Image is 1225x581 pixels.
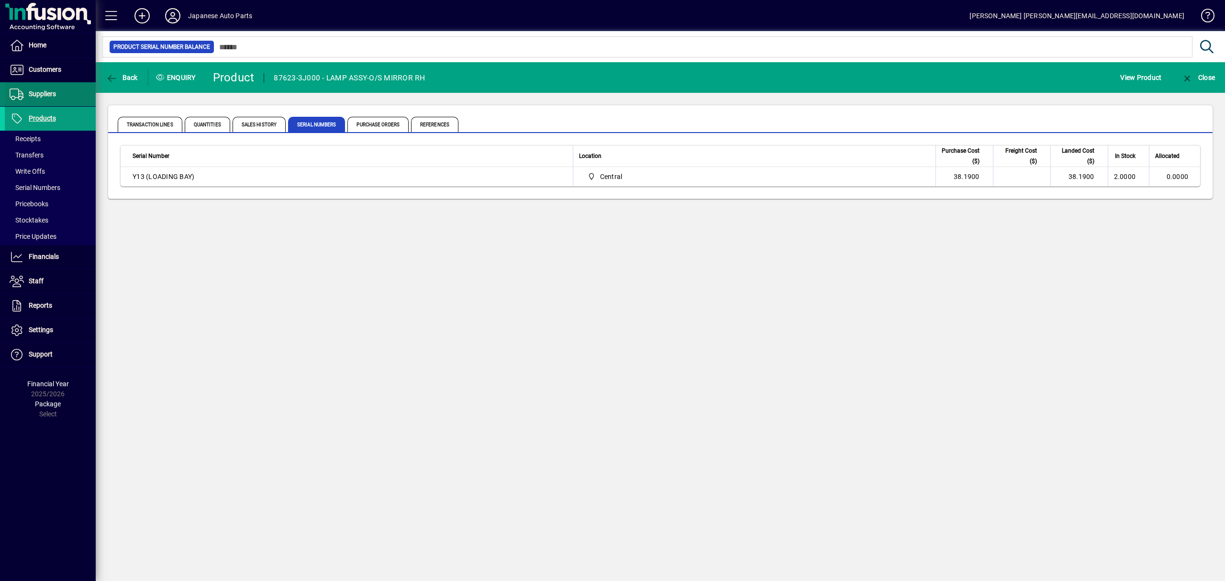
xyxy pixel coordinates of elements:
a: Stocktakes [5,212,96,228]
a: Home [5,34,96,57]
button: Profile [157,7,188,24]
span: Serial Numbers [10,184,60,191]
a: Settings [5,318,96,342]
span: Allocated [1155,151,1180,161]
span: Quantities [185,117,230,132]
span: Back [106,74,138,81]
app-page-header-button: Close enquiry [1171,69,1225,86]
button: Back [103,69,140,86]
span: Staff [29,277,44,285]
a: Staff [5,269,96,293]
span: Suppliers [29,90,56,98]
app-page-header-button: Back [96,69,148,86]
span: Central [584,171,924,182]
td: Y13 (LOADING BAY) [121,167,573,186]
div: Product [213,70,255,85]
div: [PERSON_NAME] [PERSON_NAME][EMAIL_ADDRESS][DOMAIN_NAME] [969,8,1184,23]
span: References [411,117,458,132]
a: Financials [5,245,96,269]
td: 0.0000 [1149,167,1200,186]
span: Receipts [10,135,41,143]
a: Support [5,343,96,367]
a: Price Updates [5,228,96,245]
span: Central [600,172,623,181]
span: Freight Cost ($) [999,145,1037,167]
span: Customers [29,66,61,73]
div: Serial Number [133,151,567,161]
span: Home [29,41,46,49]
span: Purchase Orders [347,117,409,132]
span: Landed Cost ($) [1057,145,1094,167]
div: Location [579,151,929,161]
div: 87623-3J000 - LAMP ASSY-O/S MIRROR RH [274,70,425,86]
span: Support [29,350,53,358]
span: Sales History [233,117,286,132]
span: Product Serial Number Balance [113,42,210,52]
a: Reports [5,294,96,318]
button: View Product [1118,69,1164,86]
span: Financial Year [27,380,69,388]
span: Price Updates [10,233,56,240]
a: Pricebooks [5,196,96,212]
a: Serial Numbers [5,179,96,196]
div: Purchase Cost ($) [942,145,988,167]
div: Enquiry [148,70,206,85]
td: 38.1900 [935,167,993,186]
a: Knowledge Base [1194,2,1213,33]
button: Add [127,7,157,24]
div: Landed Cost ($) [1057,145,1103,167]
span: Serial Number [133,151,169,161]
button: Close [1179,69,1217,86]
a: Write Offs [5,163,96,179]
span: Package [35,400,61,408]
td: 38.1900 [1050,167,1108,186]
a: Suppliers [5,82,96,106]
span: Financials [29,253,59,260]
span: Stocktakes [10,216,48,224]
div: Japanese Auto Parts [188,8,252,23]
span: View Product [1120,70,1161,85]
div: In Stock [1114,151,1145,161]
span: Reports [29,302,52,309]
span: In Stock [1115,151,1136,161]
span: Transfers [10,151,44,159]
a: Receipts [5,131,96,147]
div: Freight Cost ($) [999,145,1046,167]
span: Purchase Cost ($) [942,145,980,167]
span: Location [579,151,601,161]
div: Allocated [1155,151,1188,161]
span: Write Offs [10,168,45,175]
span: Close [1181,74,1215,81]
a: Transfers [5,147,96,163]
span: Settings [29,326,53,334]
a: Customers [5,58,96,82]
span: Transaction Lines [118,117,182,132]
span: Pricebooks [10,200,48,208]
span: Serial Numbers [288,117,345,132]
td: 2.0000 [1108,167,1149,186]
span: Products [29,114,56,122]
